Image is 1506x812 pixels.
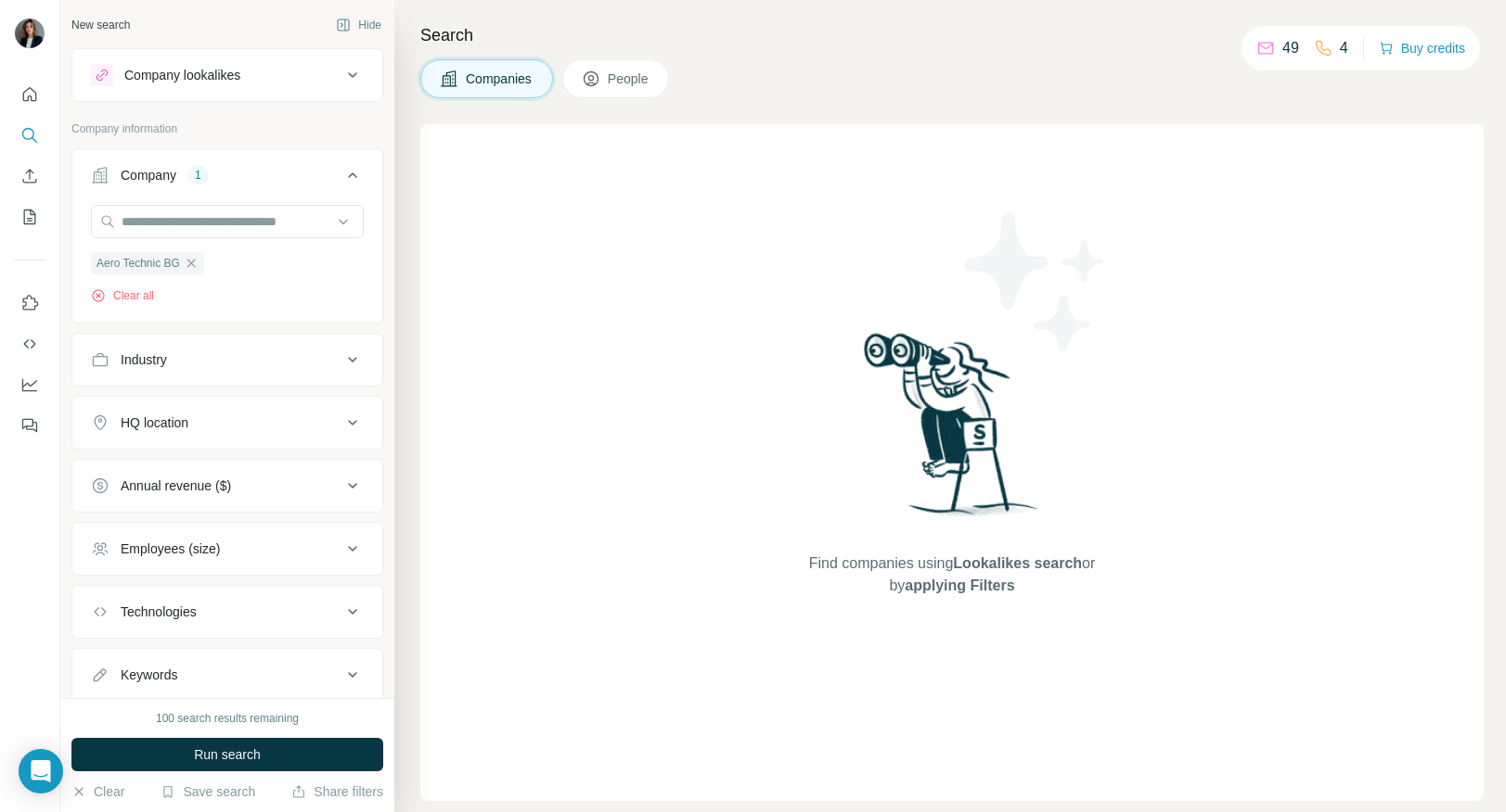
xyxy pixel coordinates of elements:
[97,255,180,272] span: Aero Technic BG
[15,327,45,361] button: Use Surfe API
[121,350,167,369] div: Industry
[71,121,383,137] p: Company information
[905,577,1014,593] span: applying Filters
[72,153,382,205] button: Company1
[291,782,383,801] button: Share filters
[91,287,154,304] button: Clear all
[71,782,124,801] button: Clear
[15,159,45,193] button: Enrich CSV
[953,555,1082,571] span: Lookalikes search
[15,200,45,234] button: My lists
[15,78,45,111] button: Quick start
[124,66,240,84] div: Company lookalikes
[1282,37,1299,59] p: 49
[121,476,231,495] div: Annual revenue ($)
[72,590,382,634] button: Technologies
[323,11,394,39] button: Hide
[121,666,177,684] div: Keywords
[194,745,261,764] span: Run search
[804,552,1101,597] span: Find companies using or by
[15,19,45,48] img: Avatar
[121,539,220,558] div: Employees (size)
[1379,35,1465,61] button: Buy credits
[856,328,1049,535] img: Surfe Illustration - Woman searching with binoculars
[15,286,45,320] button: Use Surfe on LinkedIn
[15,119,45,152] button: Search
[121,413,188,432] div: HQ location
[72,337,382,382] button: Industry
[72,400,382,445] button: HQ location
[161,782,255,801] button: Save search
[1340,37,1348,59] p: 4
[72,527,382,571] button: Employees (size)
[121,166,176,184] div: Company
[15,409,45,442] button: Feedback
[121,603,197,621] div: Technologies
[72,653,382,697] button: Keywords
[187,167,209,184] div: 1
[19,749,63,793] div: Open Intercom Messenger
[15,368,45,401] button: Dashboard
[420,22,1484,48] h4: Search
[71,738,383,771] button: Run search
[952,198,1119,365] img: Surfe Illustration - Stars
[156,710,299,727] div: 100 search results remaining
[71,17,130,33] div: New search
[72,463,382,508] button: Annual revenue ($)
[466,70,534,88] span: Companies
[72,53,382,97] button: Company lookalikes
[608,70,650,88] span: People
